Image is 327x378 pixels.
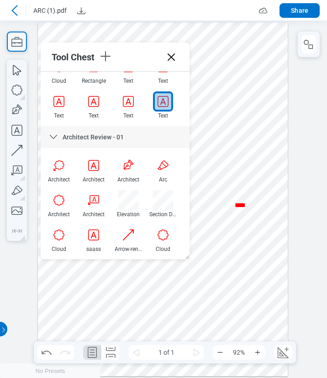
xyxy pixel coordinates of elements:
[45,112,73,119] div: Text
[149,246,177,252] div: Cloud
[80,246,107,252] div: saass
[149,176,177,183] div: Arc
[41,126,190,148] div: Architect Review - 01
[115,246,142,252] div: Arrow-rename
[45,176,73,183] div: Architect
[63,133,124,141] span: Architect Review - 01
[52,52,98,63] div: Tool Chest
[149,211,177,218] div: Section Detail
[80,112,107,119] div: Text
[115,78,142,84] div: Text
[83,345,101,360] button: Single Page Layout
[74,3,89,18] button: Download
[280,3,320,18] button: Share
[45,78,73,84] div: Cloud
[80,78,107,84] div: Rectangle
[115,112,142,119] div: Text
[149,112,177,119] div: Text
[45,211,73,218] div: Architect
[45,246,73,252] div: Cloud
[80,211,107,218] div: Architect
[274,345,292,360] button: Create Scale
[56,345,74,360] button: Redo
[101,345,120,360] button: Continuous Page Layout
[213,345,227,360] button: Zoom Out
[149,78,177,84] div: Text
[80,176,107,183] div: Architect
[143,345,189,360] span: 1 of 1
[33,6,67,15] span: ARC (1).pdf
[115,211,142,218] div: Elevation
[250,345,265,360] button: Zoom In
[227,345,250,360] span: 92%
[115,176,142,183] div: Architect
[37,345,56,360] button: Undo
